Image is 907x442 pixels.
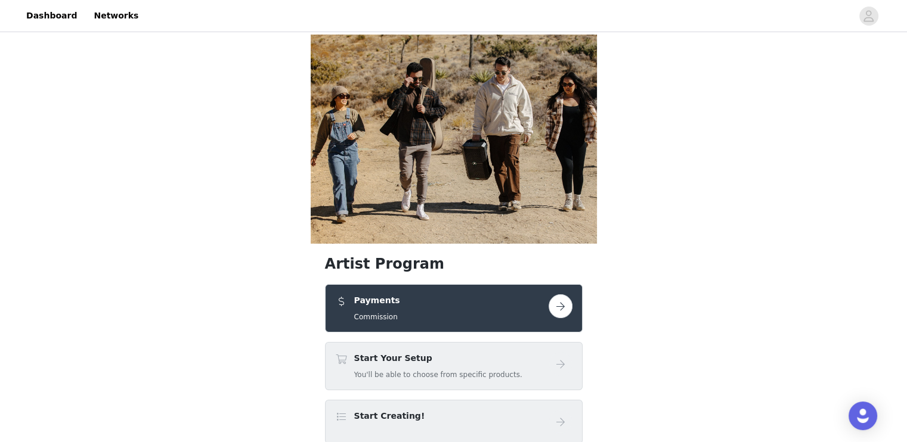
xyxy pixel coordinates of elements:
[325,342,583,390] div: Start Your Setup
[354,312,400,322] h5: Commission
[863,7,874,26] div: avatar
[849,401,877,430] div: Open Intercom Messenger
[354,294,400,307] h4: Payments
[354,369,522,380] h5: You'll be able to choose from specific products.
[325,284,583,332] div: Payments
[86,2,146,29] a: Networks
[19,2,84,29] a: Dashboard
[325,253,583,275] h1: Artist Program
[354,352,522,365] h4: Start Your Setup
[311,35,597,244] img: campaign image
[354,410,425,422] h4: Start Creating!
